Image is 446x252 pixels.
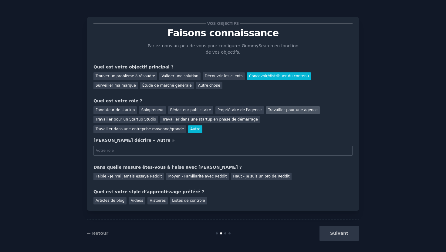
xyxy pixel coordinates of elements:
[162,117,258,121] font: Travailler dans une startup en phase de démarrage
[198,83,220,88] font: Autre chose
[172,198,205,203] font: Listes de contrôle
[167,28,279,38] font: Faisons connaissance
[93,146,353,156] input: Votre rôle
[96,83,136,88] font: Surveiller ma marque
[96,117,156,121] font: Travailler pour un Startup Studio
[170,108,211,112] font: Rédacteur publicitaire
[249,74,309,78] font: Concevoir/distribuer du contenu
[148,43,299,55] font: Parlez-nous un peu de vous pour configurer GummySearch en fonction de vos objectifs.
[93,65,174,69] font: Quel est votre objectif principal ?
[141,108,164,112] font: Solopreneur
[205,74,243,78] font: Découvrir les clients
[96,198,124,203] font: Articles de blog
[96,127,184,131] font: Travailler dans une entreprise moyenne/grande
[268,108,318,112] font: Travailler pour une agence
[96,174,162,178] font: Faible - Je n'ai jamais essayé Reddit
[142,83,192,88] font: Étude de marché générale
[131,198,143,203] font: Vidéos
[93,98,142,103] font: Quel est votre rôle ?
[207,22,239,26] font: Vos objectifs
[233,174,289,178] font: Haut - Je suis un pro de Reddit
[93,189,204,194] font: Quel est votre style d’apprentissage préféré ?
[96,74,155,78] font: Trouver un problème à résoudre
[96,108,135,112] font: Fondateur de startup
[87,231,108,236] a: ← Retour
[161,74,198,78] font: Valider une solution
[150,198,166,203] font: Histoires
[93,165,242,170] font: Dans quelle mesure êtes-vous à l’aise avec [PERSON_NAME] ?
[190,127,200,131] font: Autre
[218,108,262,112] font: Propriétaire de l'agence
[93,138,175,143] font: [PERSON_NAME] décrire « Autre »
[168,174,227,178] font: Moyen - Familiarité avec Reddit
